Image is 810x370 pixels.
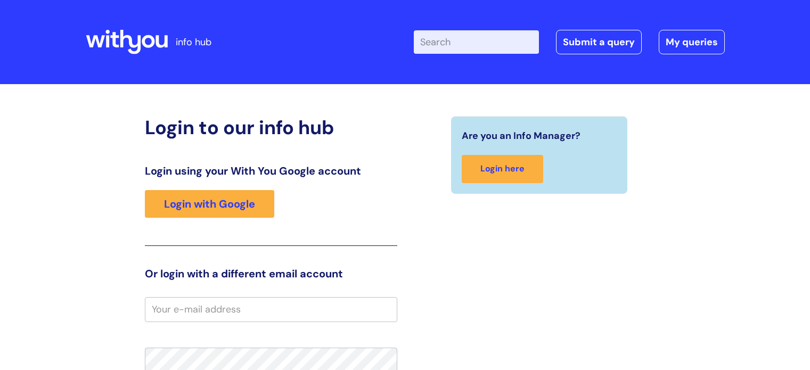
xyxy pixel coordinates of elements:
[462,127,580,144] span: Are you an Info Manager?
[145,165,397,177] h3: Login using your With You Google account
[176,34,211,51] p: info hub
[145,297,397,322] input: Your e-mail address
[145,190,274,218] a: Login with Google
[659,30,725,54] a: My queries
[145,267,397,280] h3: Or login with a different email account
[145,116,397,139] h2: Login to our info hub
[556,30,642,54] a: Submit a query
[414,30,539,54] input: Search
[462,155,543,183] a: Login here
